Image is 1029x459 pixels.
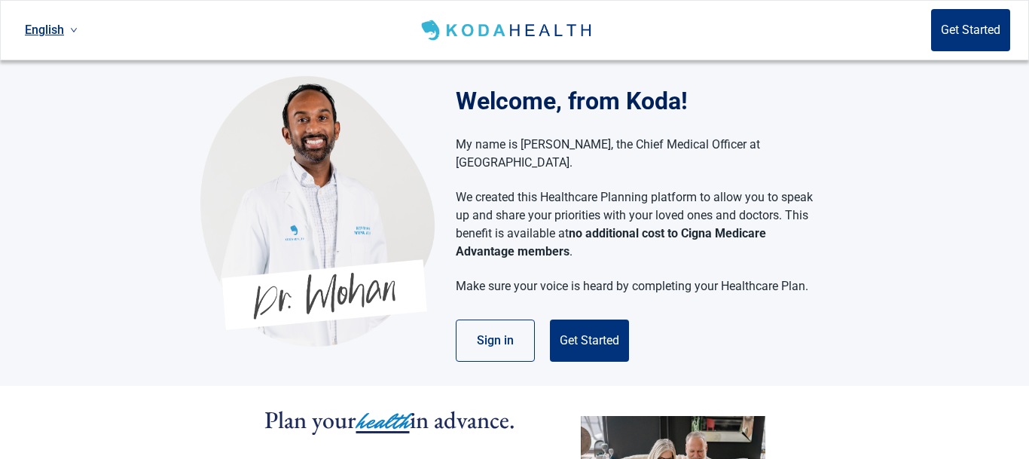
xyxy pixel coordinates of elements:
[456,136,814,172] p: My name is [PERSON_NAME], the Chief Medical Officer at [GEOGRAPHIC_DATA].
[456,277,814,295] p: Make sure your voice is heard by completing your Healthcare Plan.
[456,83,829,119] h1: Welcome, from Koda!
[418,18,597,42] img: Koda Health
[356,405,410,438] span: health
[70,26,78,34] span: down
[19,17,84,42] a: Current language: English
[456,188,814,261] p: We created this Healthcare Planning platform to allow you to speak up and share your priorities w...
[200,75,435,347] img: Koda Health
[456,226,766,259] strong: no additional cost to Cigna Medicare Advantage members
[264,404,356,436] span: Plan your
[931,9,1010,51] button: Get Started
[550,320,629,362] button: Get Started
[410,404,515,436] span: in advance.
[456,320,535,362] button: Sign in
